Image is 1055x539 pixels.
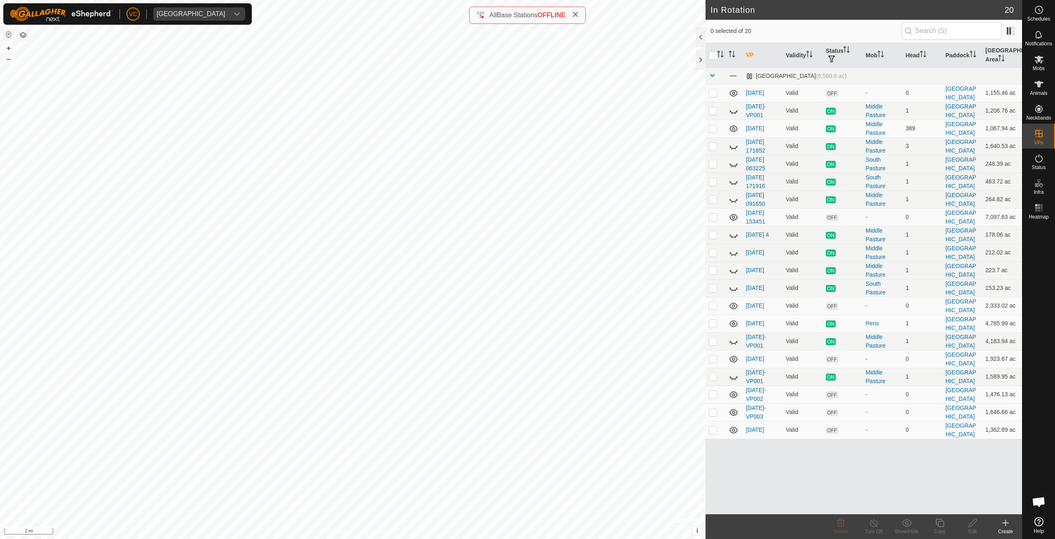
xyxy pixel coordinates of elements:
a: [GEOGRAPHIC_DATA] [945,121,976,136]
td: 1,067.94 ac [982,120,1022,137]
a: [DATE]-VP001 [746,103,766,118]
td: 0 [902,208,942,226]
span: Notifications [1025,41,1052,46]
span: ON [826,108,836,115]
span: Heatmap [1029,214,1049,219]
td: Valid [783,226,823,244]
span: ON [826,267,836,274]
td: 178.06 ac [982,226,1022,244]
button: – [4,54,14,64]
a: [DATE] [746,249,764,256]
a: [DATE] 4 [746,231,769,238]
a: [DATE] [746,267,764,273]
td: 2,333.02 ac [982,297,1022,315]
td: Valid [783,84,823,102]
td: Valid [783,368,823,386]
div: Open chat [1027,490,1051,514]
td: 1 [902,226,942,244]
div: South Pasture [866,280,899,297]
td: Valid [783,421,823,439]
span: OFF [826,427,838,434]
td: 0 [902,403,942,421]
a: Help [1022,514,1055,537]
p-sorticon: Activate to sort [717,52,724,59]
span: Delete [834,529,848,534]
td: 3 [902,137,942,155]
td: 0 [902,386,942,403]
a: [DATE]-VP001 [746,334,766,349]
span: 20 [1005,4,1014,16]
p-sorticon: Activate to sort [877,52,884,59]
div: - [866,355,899,363]
div: Middle Pasture [866,120,899,137]
td: 1 [902,244,942,261]
button: + [4,43,14,53]
a: [GEOGRAPHIC_DATA] [945,156,976,172]
p-sorticon: Activate to sort [729,52,735,59]
td: Valid [783,386,823,403]
td: Valid [783,155,823,173]
div: Middle Pasture [866,368,899,386]
span: Schedules [1027,16,1050,21]
div: [GEOGRAPHIC_DATA] [157,11,225,17]
span: VPs [1034,140,1043,145]
span: ON [826,232,836,239]
div: Create [989,528,1022,535]
div: Middle Pasture [866,226,899,244]
td: 1,476.13 ac [982,386,1022,403]
img: Gallagher Logo [10,7,113,21]
th: Mob [863,43,903,68]
td: 1 [902,173,942,191]
span: Help [1034,529,1044,534]
span: VC [129,10,137,19]
div: Copy [923,528,956,535]
a: [DATE] [746,355,764,362]
td: 1 [902,191,942,208]
td: 0 [902,350,942,368]
span: OFF [826,90,838,97]
th: Paddock [942,43,982,68]
td: 463.72 ac [982,173,1022,191]
td: Valid [783,208,823,226]
td: 1,589.95 ac [982,368,1022,386]
a: [GEOGRAPHIC_DATA] [945,405,976,420]
a: [DATE] 171852 [746,139,765,154]
td: 0 [902,84,942,102]
td: Valid [783,297,823,315]
a: [GEOGRAPHIC_DATA] [945,422,976,438]
a: [GEOGRAPHIC_DATA] [945,139,976,154]
td: 389 [902,120,942,137]
div: - [866,408,899,417]
span: ON [826,374,836,381]
td: Valid [783,403,823,421]
td: 223.7 ac [982,261,1022,279]
td: Valid [783,350,823,368]
th: VP [743,43,783,68]
span: ON [826,161,836,168]
span: OFF [826,391,838,398]
div: - [866,89,899,97]
span: ON [826,285,836,292]
span: ON [826,249,836,257]
a: [GEOGRAPHIC_DATA] [945,174,976,189]
td: 153.23 ac [982,279,1022,297]
span: ON [826,320,836,327]
div: Middle Pasture [866,262,899,279]
a: [GEOGRAPHIC_DATA] [945,298,976,313]
a: [GEOGRAPHIC_DATA] [945,334,976,349]
th: Status [823,43,863,68]
a: [GEOGRAPHIC_DATA] [945,227,976,242]
span: OFF [826,409,838,416]
a: [DATE] 153451 [746,209,765,225]
a: [GEOGRAPHIC_DATA] [945,192,976,207]
div: dropdown trigger [229,7,245,21]
span: 0 selected of 20 [710,27,902,35]
td: 212.02 ac [982,244,1022,261]
div: Turn Off [857,528,890,535]
td: 1,206.76 ac [982,102,1022,120]
button: Map Layers [18,30,28,40]
td: 1,640.53 ac [982,137,1022,155]
td: Valid [783,332,823,350]
a: [GEOGRAPHIC_DATA] [945,280,976,296]
div: Middle Pasture [866,138,899,155]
